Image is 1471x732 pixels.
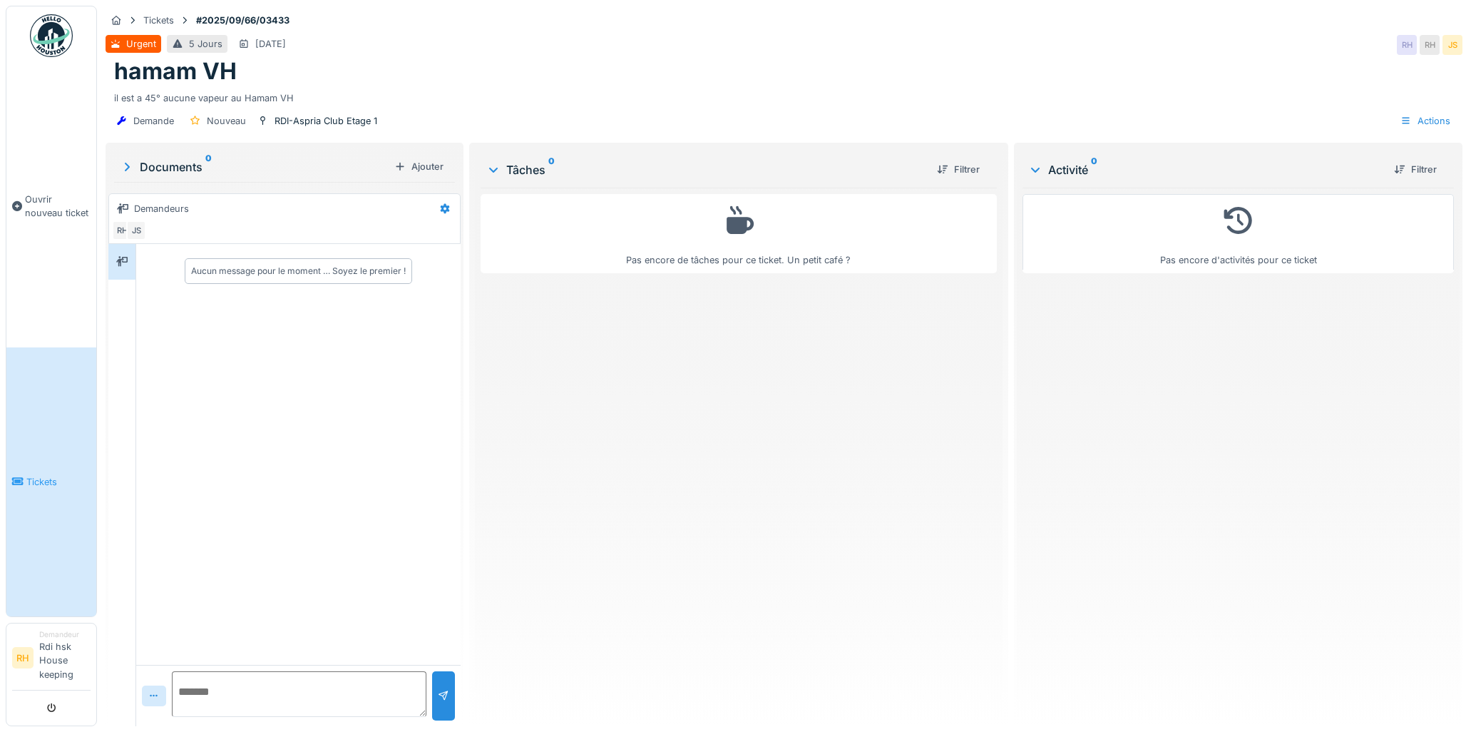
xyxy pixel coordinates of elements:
[39,629,91,640] div: Demandeur
[1028,161,1383,178] div: Activité
[114,86,1454,105] div: il est a 45° aucune vapeur au Hamam VH
[134,202,189,215] div: Demandeurs
[490,200,988,267] div: Pas encore de tâches pour ce ticket. Un petit café ?
[112,220,132,240] div: RH
[190,14,295,27] strong: #2025/09/66/03433
[486,161,926,178] div: Tâches
[143,14,174,27] div: Tickets
[25,193,91,220] span: Ouvrir nouveau ticket
[1397,35,1417,55] div: RH
[26,475,91,489] span: Tickets
[931,160,985,179] div: Filtrer
[1420,35,1440,55] div: RH
[1442,35,1462,55] div: JS
[126,220,146,240] div: JS
[191,265,406,278] div: Aucun message pour le moment … Soyez le premier !
[1032,200,1445,267] div: Pas encore d'activités pour ce ticket
[12,629,91,691] a: RH DemandeurRdi hsk House keeping
[126,37,156,51] div: Urgent
[255,37,286,51] div: [DATE]
[1091,161,1097,178] sup: 0
[39,629,91,687] li: Rdi hsk House keeping
[12,647,34,669] li: RH
[120,158,389,176] div: Documents
[30,14,73,57] img: Badge_color-CXgf-gQk.svg
[275,114,377,128] div: RDI-Aspria Club Etage 1
[133,114,174,128] div: Demande
[114,58,237,85] h1: hamam VH
[389,157,449,176] div: Ajouter
[548,161,555,178] sup: 0
[205,158,212,176] sup: 0
[6,65,96,347] a: Ouvrir nouveau ticket
[207,114,246,128] div: Nouveau
[6,347,96,616] a: Tickets
[1388,160,1442,179] div: Filtrer
[189,37,222,51] div: 5 Jours
[1394,111,1457,131] div: Actions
